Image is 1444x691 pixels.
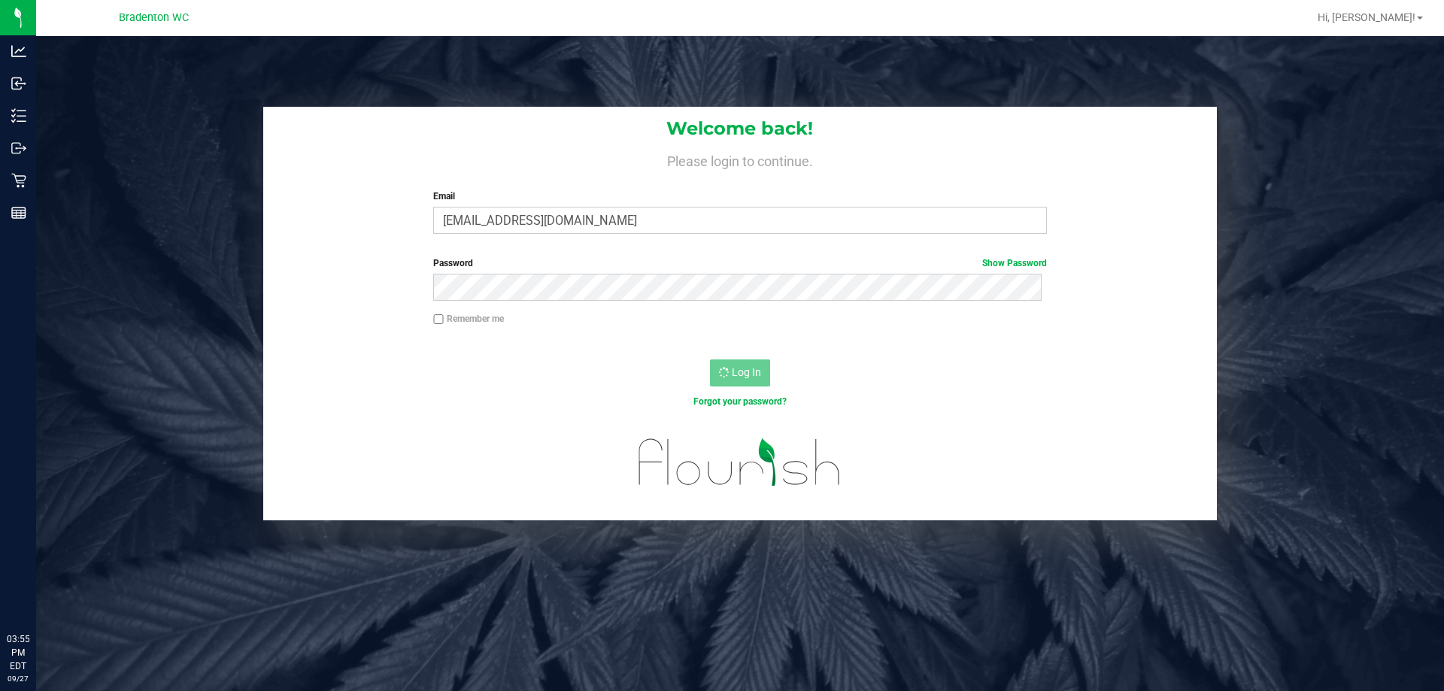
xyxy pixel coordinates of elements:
[11,205,26,220] inline-svg: Reports
[11,44,26,59] inline-svg: Analytics
[263,150,1217,168] h4: Please login to continue.
[119,11,189,24] span: Bradenton WC
[433,258,473,268] span: Password
[7,673,29,684] p: 09/27
[11,173,26,188] inline-svg: Retail
[7,632,29,673] p: 03:55 PM EDT
[11,108,26,123] inline-svg: Inventory
[1318,11,1415,23] span: Hi, [PERSON_NAME]!
[620,424,859,501] img: flourish_logo.svg
[11,76,26,91] inline-svg: Inbound
[263,119,1217,138] h1: Welcome back!
[11,141,26,156] inline-svg: Outbound
[433,314,444,325] input: Remember me
[710,359,770,386] button: Log In
[433,189,1046,203] label: Email
[433,312,504,326] label: Remember me
[732,366,761,378] span: Log In
[982,258,1047,268] a: Show Password
[693,396,787,407] a: Forgot your password?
